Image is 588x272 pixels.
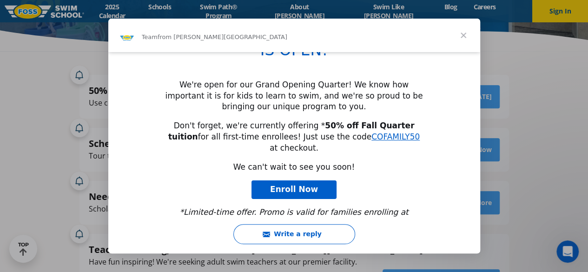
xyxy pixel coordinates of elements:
[165,80,423,113] div: We're open for our Grand Opening Quarter! We know how important it is for kids to learn to swim, ...
[119,30,134,45] img: Profile image for Team
[168,121,414,141] b: 50% off Fall Quarter tuition
[165,120,423,153] div: Don't forget, we're currently offering * for all first-time enrollees! Just use the code at check...
[270,185,318,194] span: Enroll Now
[158,33,287,40] span: from [PERSON_NAME][GEOGRAPHIC_DATA]
[165,162,423,173] div: We can't wait to see you soon!
[251,180,337,199] a: Enroll Now
[233,224,355,244] button: Write a reply
[371,132,420,141] a: COFAMILY50
[447,19,480,52] span: Close
[179,207,408,239] i: *Limited-time offer. Promo is valid for families enrolling at [PERSON_NAME] for the first time. O...
[142,33,158,40] span: Team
